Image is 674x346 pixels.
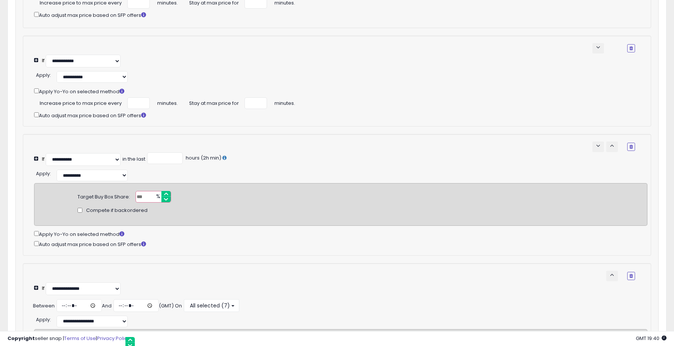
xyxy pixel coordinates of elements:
div: in the last [122,156,145,163]
span: Apply [36,170,50,177]
span: Stay at max price for [189,97,239,107]
a: Terms of Use [64,335,96,342]
button: keyboard_arrow_up [606,142,618,152]
div: : [36,69,51,79]
div: seller snap | | [7,335,130,342]
span: Compete if backordered [86,207,148,214]
button: keyboard_arrow_down [592,142,604,152]
span: 2025-10-7 19:40 GMT [636,335,667,342]
i: Remove Condition [629,46,633,51]
span: % [152,191,164,203]
div: Apply Yo-Yo on selected method [34,230,647,238]
span: hours (2h min) [185,154,221,161]
span: All selected (7) [189,302,230,309]
div: : [36,314,51,324]
div: Auto adjust max price based on SFP offers [34,240,647,248]
div: Between [33,303,55,310]
div: Target Buy Box Share: [78,191,130,201]
div: Auto adjust max price based on SFP offers [34,10,635,19]
span: keyboard_arrow_down [595,44,602,51]
span: minutes. [157,97,178,107]
div: Auto adjust max price based on SFP offers [34,111,647,119]
span: keyboard_arrow_up [608,271,616,279]
div: : [36,168,51,177]
span: Apply [36,72,50,79]
span: minutes. [274,97,295,107]
span: keyboard_arrow_down [595,142,602,149]
div: Apply Yo-Yo on selected method [34,87,647,95]
span: Apply [36,316,50,323]
button: keyboard_arrow_down [592,43,604,54]
a: Privacy Policy [97,335,130,342]
i: Remove Condition [629,145,633,149]
span: keyboard_arrow_up [608,142,616,149]
strong: Copyright [7,335,35,342]
i: Remove Condition [629,274,633,278]
div: And [102,303,112,310]
button: All selected (7) [184,299,239,312]
button: keyboard_arrow_up [606,271,618,281]
div: (GMT) On [159,303,182,310]
span: Increase price to max price every [40,97,122,107]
